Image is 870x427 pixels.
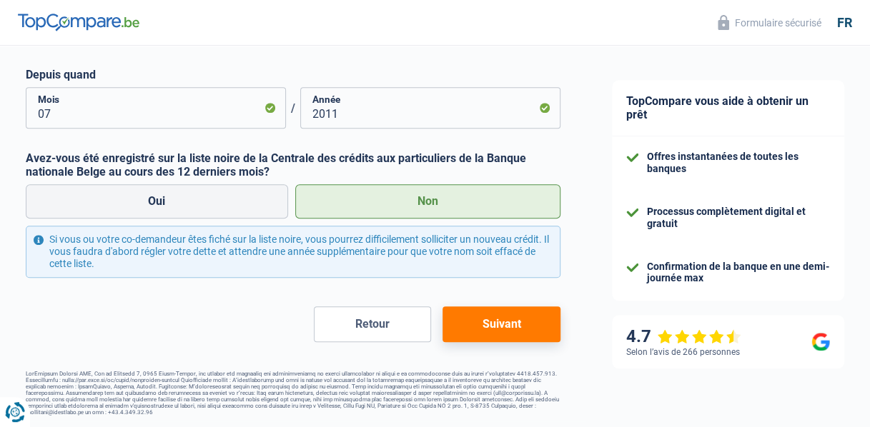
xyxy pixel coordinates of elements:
[26,87,286,129] input: MM
[26,151,560,179] label: Avez-vous été enregistré sur la liste noire de la Centrale des crédits aux particuliers de la Ban...
[612,80,844,136] div: TopCompare vous aide à obtenir un prêt
[26,371,560,416] footer: LorEmipsum Dolorsi AME, Con ad Elitsedd 7, 0965 Eiusm-Tempor, inc utlabor etd magnaaliq eni admin...
[26,68,560,81] label: Depuis quand
[647,261,830,285] div: Confirmation de la banque en une demi-journée max
[26,226,560,277] div: Si vous ou votre co-demandeur êtes fiché sur la liste noire, vous pourrez difficilement sollicite...
[295,184,561,218] label: Non
[709,11,830,34] button: Formulaire sécurisé
[286,101,300,115] span: /
[626,326,741,347] div: 4.7
[300,87,560,129] input: AAAA
[18,14,139,31] img: TopCompare Logo
[647,206,830,230] div: Processus complètement digital et gratuit
[626,347,740,357] div: Selon l’avis de 266 personnes
[837,15,852,31] div: fr
[647,151,830,175] div: Offres instantanées de toutes les banques
[443,306,560,342] button: Suivant
[26,184,288,218] label: Oui
[314,306,432,342] button: Retour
